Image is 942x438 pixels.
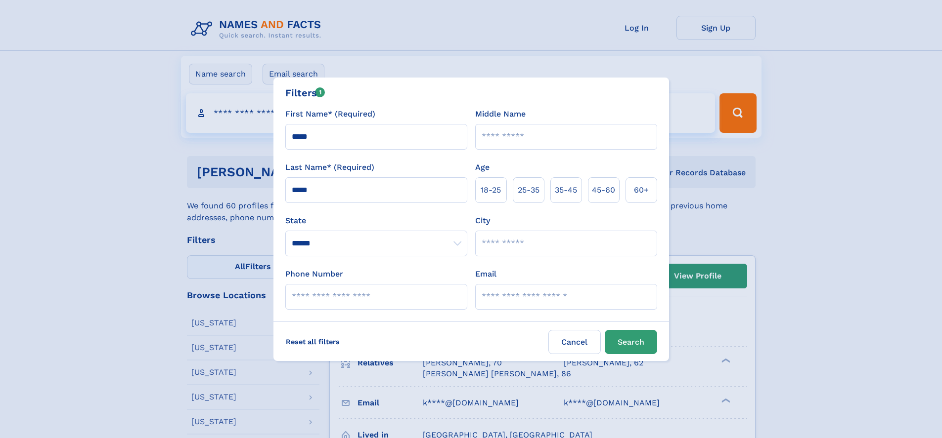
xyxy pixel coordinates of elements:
label: Cancel [548,330,601,354]
label: State [285,215,467,227]
span: 35‑45 [555,184,577,196]
label: Email [475,268,496,280]
label: Last Name* (Required) [285,161,374,173]
label: Age [475,161,490,173]
label: City [475,215,490,227]
span: 18‑25 [481,184,501,196]
label: Middle Name [475,108,526,120]
label: First Name* (Required) [285,108,375,120]
div: Filters [285,85,325,100]
label: Phone Number [285,268,343,280]
label: Reset all filters [279,330,346,354]
span: 45‑60 [592,184,615,196]
span: 25‑35 [518,184,539,196]
button: Search [605,330,657,354]
span: 60+ [634,184,649,196]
